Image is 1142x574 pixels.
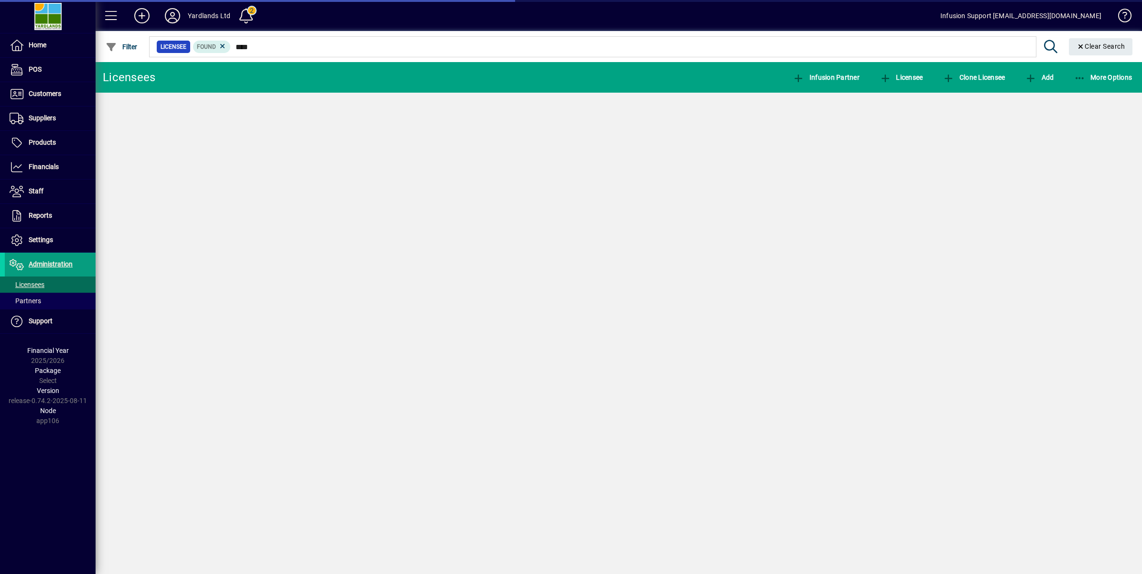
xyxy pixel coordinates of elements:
button: Filter [103,38,140,55]
span: Staff [29,187,43,195]
span: Suppliers [29,114,56,122]
span: Add [1025,74,1054,81]
a: Licensees [5,276,96,293]
a: Financials [5,155,96,179]
span: Clear Search [1077,43,1125,50]
button: Add [127,7,157,24]
span: Administration [29,260,73,268]
span: Filter [106,43,138,51]
button: Licensee [877,69,926,86]
a: Settings [5,228,96,252]
span: Financials [29,163,59,170]
span: POS [29,65,42,73]
span: Licensee [880,74,923,81]
button: More Options [1072,69,1135,86]
a: Customers [5,82,96,106]
span: Customers [29,90,61,97]
a: Products [5,131,96,155]
span: Node [40,407,56,415]
button: Profile [157,7,188,24]
span: Partners [10,297,41,305]
span: Licensee [161,42,186,52]
div: Licensees [103,70,155,85]
button: Infusion Partner [790,69,862,86]
span: Reports [29,212,52,219]
mat-chip: Found Status: Found [193,41,231,53]
a: Staff [5,180,96,203]
span: Products [29,138,56,146]
a: Knowledge Base [1111,2,1130,33]
span: Licensees [10,281,44,288]
div: Yardlands Ltd [188,8,230,23]
button: Clear [1069,38,1133,55]
button: Add [1023,69,1056,86]
a: Home [5,33,96,57]
span: Settings [29,236,53,244]
a: POS [5,58,96,82]
div: Infusion Support [EMAIL_ADDRESS][DOMAIN_NAME] [940,8,1101,23]
span: Home [29,41,46,49]
a: Suppliers [5,106,96,130]
span: Support [29,317,53,325]
span: Clone Licensee [943,74,1005,81]
span: Financial Year [27,347,69,354]
button: Clone Licensee [940,69,1007,86]
a: Partners [5,293,96,309]
a: Reports [5,204,96,228]
a: Support [5,309,96,333]
span: Found [197,43,216,50]
span: Package [35,367,61,374]
span: More Options [1074,74,1132,81]
span: Version [37,387,59,394]
span: Infusion Partner [793,74,860,81]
